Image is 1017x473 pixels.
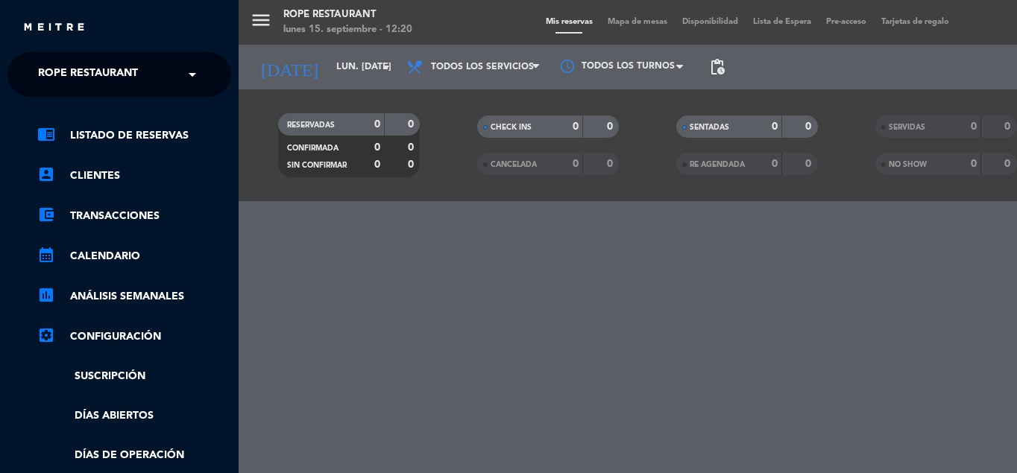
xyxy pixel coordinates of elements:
[37,407,231,425] a: Días abiertos
[37,127,231,145] a: chrome_reader_modeListado de Reservas
[22,22,86,34] img: MEITRE
[37,207,231,225] a: account_balance_walletTransacciones
[37,167,231,185] a: account_boxClientes
[38,59,138,90] span: Rope restaurant
[37,165,55,183] i: account_box
[37,247,231,265] a: calendar_monthCalendario
[37,286,55,304] i: assessment
[37,447,231,464] a: Días de Operación
[37,288,231,305] a: assessmentANÁLISIS SEMANALES
[37,125,55,143] i: chrome_reader_mode
[37,328,231,346] a: Configuración
[37,326,55,344] i: settings_applications
[37,246,55,264] i: calendar_month
[37,368,231,385] a: Suscripción
[37,206,55,223] i: account_balance_wallet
